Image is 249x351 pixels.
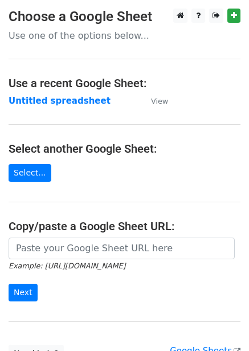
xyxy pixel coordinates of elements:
input: Paste your Google Sheet URL here [9,238,235,259]
h4: Use a recent Google Sheet: [9,76,240,90]
p: Use one of the options below... [9,30,240,42]
a: Untitled spreadsheet [9,96,111,106]
h4: Copy/paste a Google Sheet URL: [9,219,240,233]
a: View [140,96,168,106]
h4: Select another Google Sheet: [9,142,240,156]
a: Select... [9,164,51,182]
input: Next [9,284,38,301]
small: Example: [URL][DOMAIN_NAME] [9,262,125,270]
h3: Choose a Google Sheet [9,9,240,25]
small: View [151,97,168,105]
